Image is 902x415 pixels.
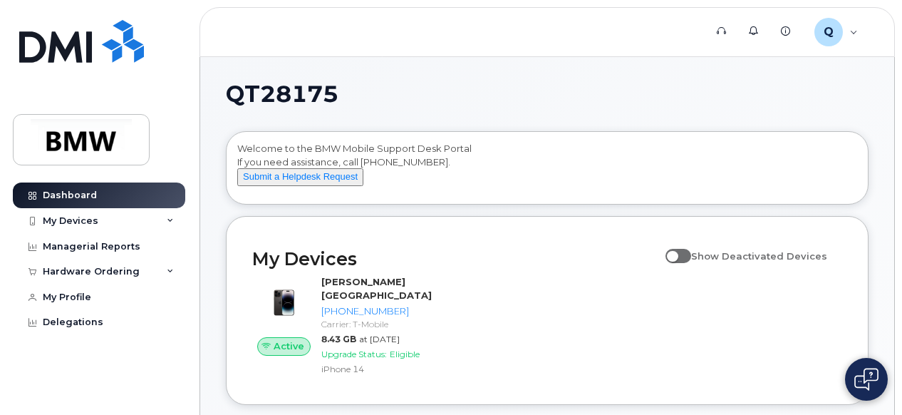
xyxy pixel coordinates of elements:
[252,248,658,270] h2: My Devices
[321,276,432,301] strong: [PERSON_NAME][GEOGRAPHIC_DATA]
[321,363,432,375] div: iPhone 14
[691,250,827,262] span: Show Deactivated Devices
[321,318,432,330] div: Carrier: T-Mobile
[274,339,304,353] span: Active
[237,170,363,182] a: Submit a Helpdesk Request
[665,242,677,254] input: Show Deactivated Devices
[321,304,432,318] div: [PHONE_NUMBER]
[226,83,338,105] span: QT28175
[359,334,400,344] span: at [DATE]
[321,349,387,359] span: Upgrade Status:
[237,168,363,186] button: Submit a Helpdesk Request
[321,334,356,344] span: 8.43 GB
[854,368,878,391] img: Open chat
[264,282,304,323] img: image20231002-3703462-njx0qo.jpeg
[390,349,420,359] span: Eligible
[237,142,857,199] div: Welcome to the BMW Mobile Support Desk Portal If you need assistance, call [PHONE_NUMBER].
[252,275,437,378] a: Active[PERSON_NAME][GEOGRAPHIC_DATA][PHONE_NUMBER]Carrier: T-Mobile8.43 GBat [DATE]Upgrade Status...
